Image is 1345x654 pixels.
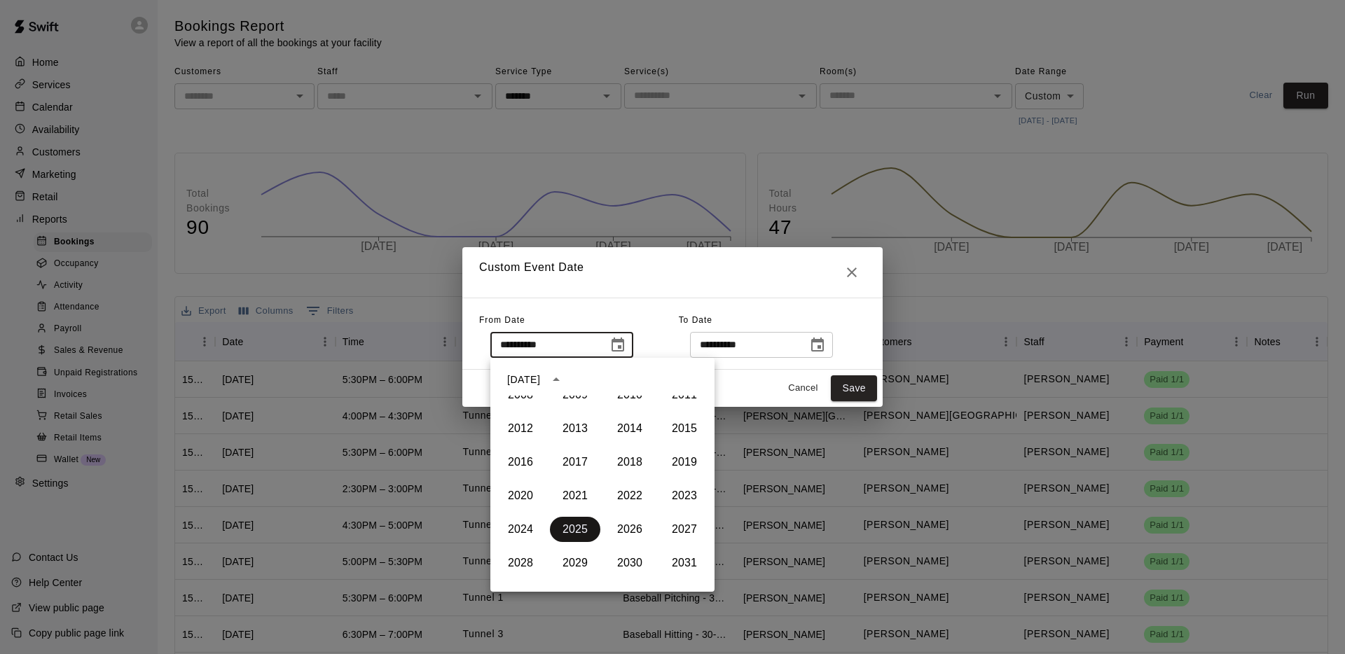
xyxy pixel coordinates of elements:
[605,550,655,576] button: 2030
[495,550,546,576] button: 2028
[659,550,710,576] button: 2031
[605,517,655,542] button: 2026
[659,483,710,508] button: 2023
[550,450,600,475] button: 2017
[550,584,600,609] button: 2033
[780,377,825,399] button: Cancel
[495,483,546,508] button: 2020
[495,416,546,441] button: 2012
[659,450,710,475] button: 2019
[479,315,525,325] span: From Date
[604,331,632,359] button: Choose date, selected date is Oct 8, 2025
[803,331,832,359] button: Choose date, selected date is Oct 15, 2025
[605,416,655,441] button: 2014
[550,517,600,542] button: 2025
[495,584,546,609] button: 2032
[659,584,710,609] button: 2035
[544,368,568,391] button: year view is open, switch to calendar view
[659,416,710,441] button: 2015
[605,450,655,475] button: 2018
[605,483,655,508] button: 2022
[838,258,866,286] button: Close
[679,315,712,325] span: To Date
[605,584,655,609] button: 2034
[495,450,546,475] button: 2016
[550,416,600,441] button: 2013
[550,483,600,508] button: 2021
[550,550,600,576] button: 2029
[659,517,710,542] button: 2027
[507,373,540,387] div: [DATE]
[831,375,877,401] button: Save
[462,247,883,298] h2: Custom Event Date
[495,517,546,542] button: 2024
